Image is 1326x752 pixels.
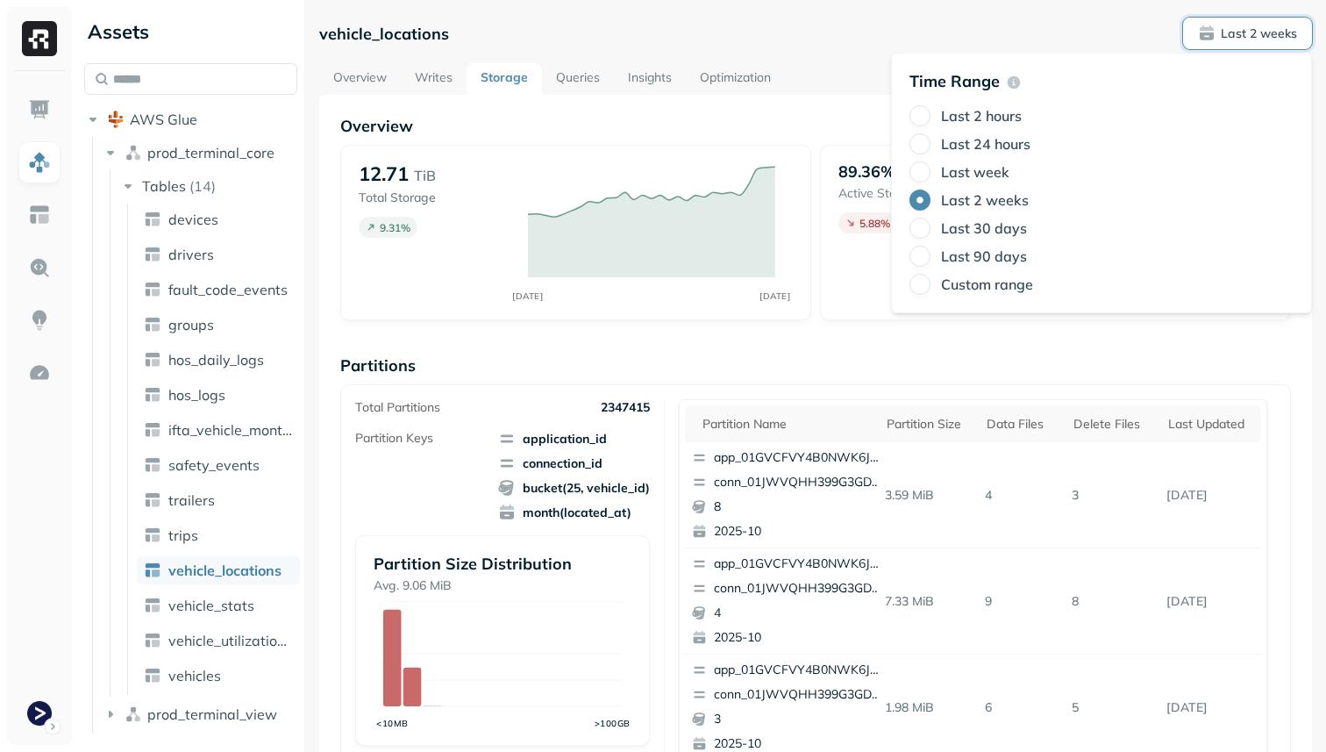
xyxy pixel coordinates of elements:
[168,281,288,298] span: fault_code_events
[859,217,890,230] p: 5.88 %
[144,281,161,298] img: table
[702,416,869,433] div: Partition name
[137,627,300,655] a: vehicle_utilization_day
[144,562,161,579] img: table
[168,316,214,333] span: groups
[414,165,436,186] p: TiB
[542,63,614,95] a: Queries
[28,151,51,174] img: Assets
[28,98,51,121] img: Dashboard
[168,211,218,228] span: devices
[28,362,51,384] img: Optimization
[144,246,161,263] img: table
[601,399,650,416] p: 2347415
[714,498,884,516] p: 8
[168,456,260,474] span: safety_events
[144,526,161,544] img: table
[144,597,161,614] img: table
[28,204,51,226] img: Asset Explorer
[714,711,884,728] p: 3
[168,562,282,579] span: vehicle_locations
[144,456,161,474] img: table
[1168,416,1252,433] div: Last updated
[467,63,542,95] a: Storage
[978,586,1065,617] p: 9
[714,629,884,647] p: 2025-10
[27,701,52,726] img: Terminal
[376,718,409,728] tspan: <10MB
[595,718,631,728] tspan: >100GB
[355,399,440,416] p: Total Partitions
[119,172,299,200] button: Tables(14)
[144,491,161,509] img: table
[1065,586,1159,617] p: 8
[137,556,300,584] a: vehicle_locations
[838,161,895,182] p: 89.36%
[941,107,1022,125] label: Last 2 hours
[137,276,300,304] a: fault_code_events
[147,705,277,723] span: prod_terminal_view
[130,111,197,128] span: AWS Glue
[137,521,300,549] a: trips
[137,240,300,269] a: drivers
[359,161,409,186] p: 12.71
[168,597,254,614] span: vehicle_stats
[28,256,51,279] img: Query Explorer
[168,526,198,544] span: trips
[147,144,274,161] span: prod_terminal_core
[84,18,297,46] div: Assets
[1183,18,1312,49] button: Last 2 weeks
[144,211,161,228] img: table
[878,586,979,617] p: 7.33 MiB
[978,480,1065,511] p: 4
[685,442,892,548] button: app_01GVCFVY4B0NWK6JYK87JP2WRPconn_01JWVQHH399G3GDDK7PZV34PAR82025-10
[355,430,433,447] p: Partition Keys
[614,63,686,95] a: Insights
[144,351,161,369] img: table
[374,554,631,574] p: Partition Size Distribution
[144,316,161,333] img: table
[137,346,300,374] a: hos_daily_logs
[1065,692,1159,723] p: 5
[685,548,892,654] button: app_01GVCFVY4B0NWK6JYK87JP2WRPconn_01JWVQHH399G3GDDK7PZV34PAR42025-10
[498,479,650,497] span: bucket(25, vehicle_id)
[714,580,884,598] p: conn_01JWVQHH399G3GDDK7PZV34PAR
[838,185,922,202] p: Active storage
[22,21,57,56] img: Ryft
[1221,25,1297,42] p: Last 2 weeks
[102,139,298,167] button: prod_terminal_core
[137,381,300,409] a: hos_logs
[714,474,884,491] p: conn_01JWVQHH399G3GDDK7PZV34PAR
[359,190,510,206] p: Total Storage
[137,451,300,479] a: safety_events
[941,163,1009,181] label: Last week
[28,309,51,332] img: Insights
[941,276,1033,293] label: Custom range
[498,430,650,448] span: application_id
[878,480,979,511] p: 3.59 MiB
[168,386,225,404] span: hos_logs
[909,71,1000,91] p: Time Range
[168,246,214,263] span: drivers
[401,63,467,95] a: Writes
[498,455,650,472] span: connection_id
[168,667,221,684] span: vehicles
[107,111,125,128] img: root
[189,177,216,195] p: ( 14 )
[887,416,970,433] div: Partition size
[714,605,884,622] p: 4
[714,449,884,467] p: app_01GVCFVY4B0NWK6JYK87JP2WRP
[380,221,410,234] p: 9.31 %
[686,63,785,95] a: Optimization
[760,290,791,301] tspan: [DATE]
[125,705,142,723] img: namespace
[137,591,300,620] a: vehicle_stats
[142,177,186,195] span: Tables
[941,135,1030,153] label: Last 24 hours
[513,290,544,301] tspan: [DATE]
[1159,480,1261,511] p: Oct 4, 2025
[714,555,884,573] p: app_01GVCFVY4B0NWK6JYK87JP2WRP
[941,219,1027,237] label: Last 30 days
[144,421,161,439] img: table
[714,662,884,679] p: app_01GVCFVY4B0NWK6JYK87JP2WRP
